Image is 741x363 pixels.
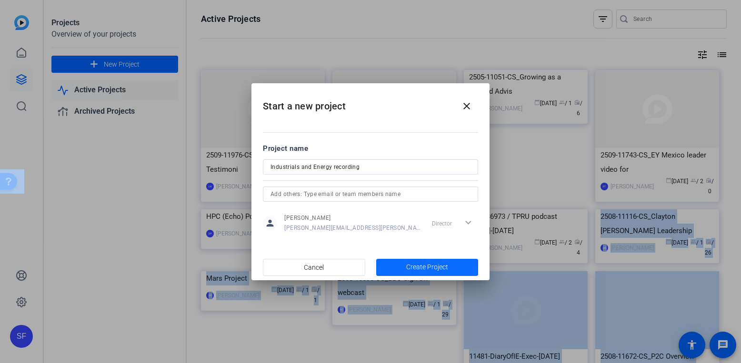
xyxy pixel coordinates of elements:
[263,259,365,276] button: Cancel
[304,258,324,276] span: Cancel
[461,100,472,112] mat-icon: close
[263,143,478,154] div: Project name
[284,214,421,222] span: [PERSON_NAME]
[284,224,421,232] span: [PERSON_NAME][EMAIL_ADDRESS][PERSON_NAME][DOMAIN_NAME]
[376,259,479,276] button: Create Project
[270,161,471,173] input: Enter Project Name
[270,188,471,200] input: Add others: Type email or team members name
[406,262,448,272] span: Create Project
[251,83,490,122] h2: Start a new project
[263,216,277,230] mat-icon: person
